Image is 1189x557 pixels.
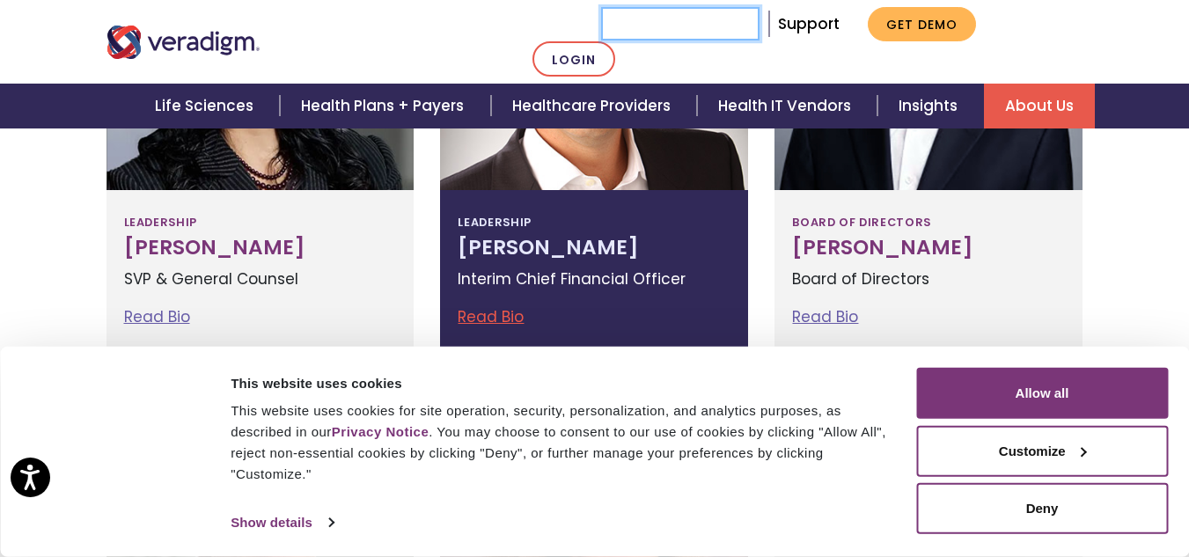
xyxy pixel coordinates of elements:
[792,236,1065,260] h3: [PERSON_NAME]
[778,13,840,34] a: Support
[134,84,280,128] a: Life Sciences
[458,208,531,236] span: Leadership
[458,306,524,327] a: Read Bio
[601,7,760,40] input: Search
[532,41,615,77] a: Login
[851,430,1168,536] iframe: Drift Chat Widget
[916,425,1168,476] button: Customize
[124,306,190,327] a: Read Bio
[792,306,858,327] a: Read Bio
[984,84,1095,128] a: About Us
[458,268,730,291] p: Interim Chief Financial Officer
[106,26,261,59] img: Veradigm logo
[124,236,397,260] h3: [PERSON_NAME]
[124,208,197,236] span: Leadership
[792,208,930,236] span: Board of Directors
[332,424,429,439] a: Privacy Notice
[697,84,877,128] a: Health IT Vendors
[231,400,896,485] div: This website uses cookies for site operation, security, personalization, and analytics purposes, ...
[231,509,333,536] a: Show details
[792,268,1065,291] p: Board of Directors
[491,84,697,128] a: Healthcare Providers
[868,7,976,41] a: Get Demo
[124,268,397,291] p: SVP & General Counsel
[916,368,1168,419] button: Allow all
[458,236,730,260] h3: [PERSON_NAME]
[231,372,896,393] div: This website uses cookies
[280,84,490,128] a: Health Plans + Payers
[877,84,984,128] a: Insights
